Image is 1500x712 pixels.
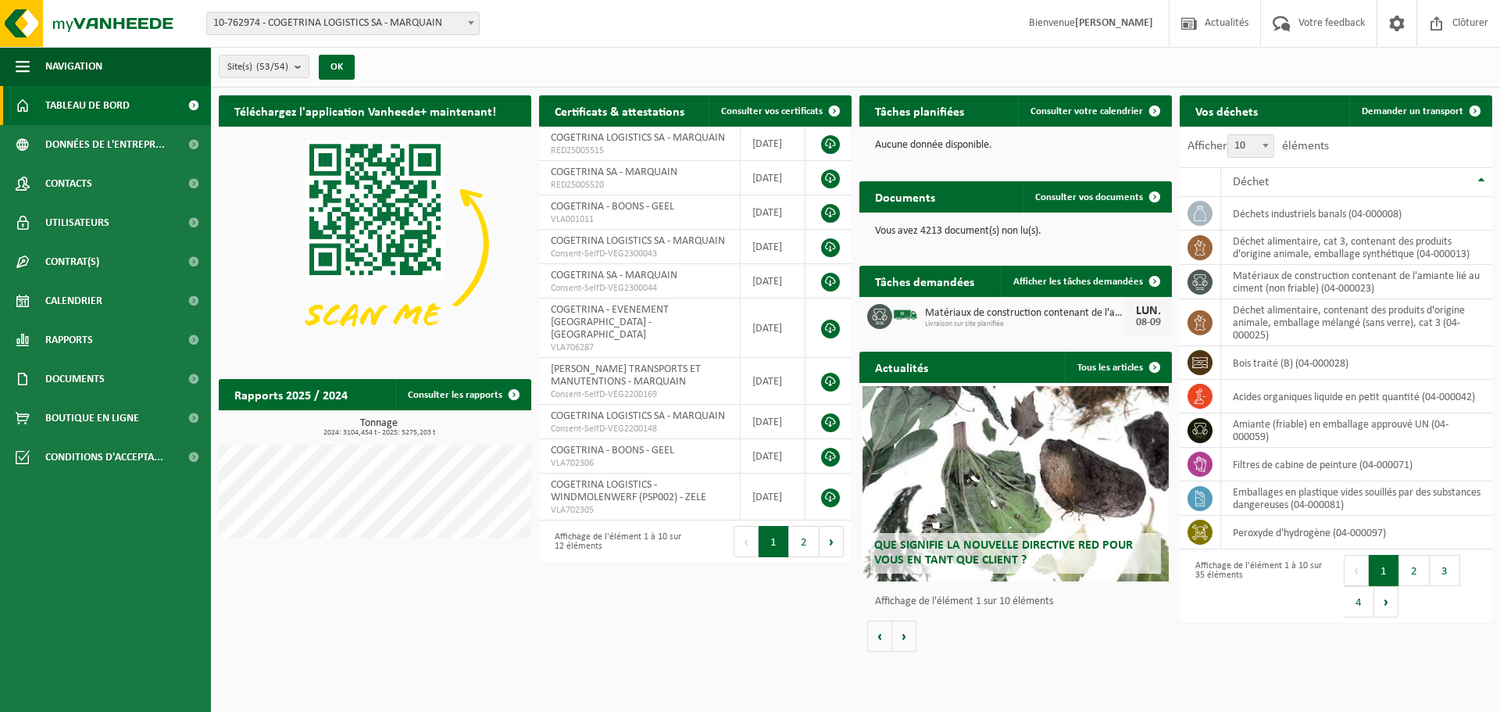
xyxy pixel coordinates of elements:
[551,363,701,388] span: [PERSON_NAME] TRANSPORTS ET MANUTENTIONS - MARQUAIN
[551,504,728,517] span: VLA702305
[227,429,531,437] span: 2024: 3104,454 t - 2025: 5275,203 t
[1221,481,1492,516] td: emballages en plastique vides souillés par des substances dangereuses (04-000081)
[45,203,109,242] span: Utilisateurs
[759,526,789,557] button: 1
[892,302,919,328] img: BL-SO-LV
[551,145,728,157] span: RED25005515
[741,405,805,439] td: [DATE]
[875,596,1164,607] p: Affichage de l'élément 1 sur 10 éléments
[1221,516,1492,549] td: Peroxyde d'hydrogène (04-000097)
[1374,586,1398,617] button: Next
[551,201,674,213] span: COGETRINA - BOONS - GEEL
[1030,106,1143,116] span: Consulter votre calendrier
[874,539,1133,567] span: Que signifie la nouvelle directive RED pour vous en tant que client ?
[862,386,1169,581] a: Que signifie la nouvelle directive RED pour vous en tant que client ?
[859,266,990,296] h2: Tâches demandées
[1065,352,1170,383] a: Tous les articles
[1221,231,1492,265] td: déchet alimentaire, cat 3, contenant des produits d'origine animale, emballage synthétique (04-00...
[551,235,725,247] span: COGETRINA LOGISTICS SA - MARQUAIN
[892,621,916,652] button: Volgende
[551,248,728,260] span: Consent-SelfD-VEG2300043
[1362,106,1463,116] span: Demander un transport
[256,62,288,72] count: (53/54)
[1221,448,1492,481] td: filtres de cabine de peinture (04-000071)
[551,213,728,226] span: VLA001011
[1187,140,1329,152] label: Afficher éléments
[741,195,805,230] td: [DATE]
[227,418,531,437] h3: Tonnage
[721,106,823,116] span: Consulter vos certificats
[741,474,805,521] td: [DATE]
[551,388,728,401] span: Consent-SelfD-VEG2200169
[925,320,1125,329] span: Livraison sur site planifiée
[207,13,479,34] span: 10-762974 - COGETRINA LOGISTICS SA - MARQUAIN
[867,621,892,652] button: Vorige
[741,358,805,405] td: [DATE]
[551,132,725,144] span: COGETRINA LOGISTICS SA - MARQUAIN
[551,410,725,422] span: COGETRINA LOGISTICS SA - MARQUAIN
[741,439,805,474] td: [DATE]
[45,125,165,164] span: Données de l'entrepr...
[1133,317,1164,328] div: 08-09
[1180,95,1273,126] h2: Vos déchets
[551,423,728,435] span: Consent-SelfD-VEG2200148
[1344,586,1374,617] button: 4
[1013,277,1143,287] span: Afficher les tâches demandées
[395,379,530,410] a: Consulter les rapports
[789,526,820,557] button: 2
[1221,346,1492,380] td: bois traité (B) (04-000028)
[219,95,512,126] h2: Téléchargez l'application Vanheede+ maintenant!
[219,127,531,361] img: Download de VHEPlus App
[1369,555,1399,586] button: 1
[551,179,728,191] span: RED25005520
[741,230,805,264] td: [DATE]
[45,86,130,125] span: Tableau de bord
[45,281,102,320] span: Calendrier
[1221,413,1492,448] td: amiante (friable) en emballage approuvé UN (04-000059)
[45,320,93,360] span: Rapports
[820,526,844,557] button: Next
[1399,555,1430,586] button: 2
[219,379,363,410] h2: Rapports 2025 / 2024
[925,307,1125,320] span: Matériaux de construction contenant de l'amiante lié au ciment (non friable)
[1227,134,1274,158] span: 10
[741,127,805,161] td: [DATE]
[875,226,1156,237] p: Vous avez 4213 document(s) non lu(s).
[859,352,944,382] h2: Actualités
[741,299,805,358] td: [DATE]
[1221,299,1492,346] td: déchet alimentaire, contenant des produits d'origine animale, emballage mélangé (sans verre), cat...
[547,524,687,559] div: Affichage de l'élément 1 à 10 sur 12 éléments
[709,95,850,127] a: Consulter vos certificats
[1018,95,1170,127] a: Consulter votre calendrier
[859,181,951,212] h2: Documents
[1035,192,1143,202] span: Consulter vos documents
[45,47,102,86] span: Navigation
[45,438,163,477] span: Conditions d'accepta...
[875,140,1156,151] p: Aucune donnée disponible.
[45,360,105,399] span: Documents
[551,270,677,281] span: COGETRINA SA - MARQUAIN
[227,55,288,79] span: Site(s)
[1187,553,1328,619] div: Affichage de l'élément 1 à 10 sur 35 éléments
[1221,265,1492,299] td: matériaux de construction contenant de l'amiante lié au ciment (non friable) (04-000023)
[219,55,309,78] button: Site(s)(53/54)
[319,55,355,80] button: OK
[859,95,980,126] h2: Tâches planifiées
[551,282,728,295] span: Consent-SelfD-VEG2300044
[1001,266,1170,297] a: Afficher les tâches demandées
[1221,197,1492,231] td: déchets industriels banals (04-000008)
[1133,305,1164,317] div: LUN.
[741,264,805,299] td: [DATE]
[45,399,139,438] span: Boutique en ligne
[539,95,700,126] h2: Certificats & attestations
[734,526,759,557] button: Previous
[551,166,677,178] span: COGETRINA SA - MARQUAIN
[1228,135,1273,157] span: 10
[741,161,805,195] td: [DATE]
[1221,380,1492,413] td: acides organiques liquide en petit quantité (04-000042)
[45,242,99,281] span: Contrat(s)
[1075,17,1153,29] strong: [PERSON_NAME]
[1233,176,1269,188] span: Déchet
[1430,555,1460,586] button: 3
[551,479,706,503] span: COGETRINA LOGISTICS - WINDMOLENWERF (PSP002) - ZELE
